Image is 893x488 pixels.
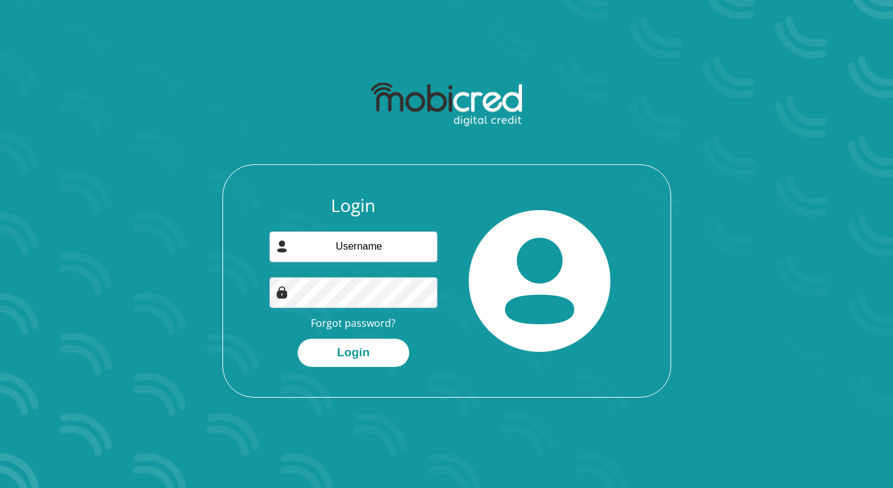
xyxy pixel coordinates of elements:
img: mobicred logo [371,83,522,127]
h3: Login [269,195,437,216]
img: Image [276,286,288,299]
button: Login [298,339,409,367]
a: Forgot password? [311,316,395,330]
input: Username [269,231,437,262]
img: user-icon image [276,240,288,253]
